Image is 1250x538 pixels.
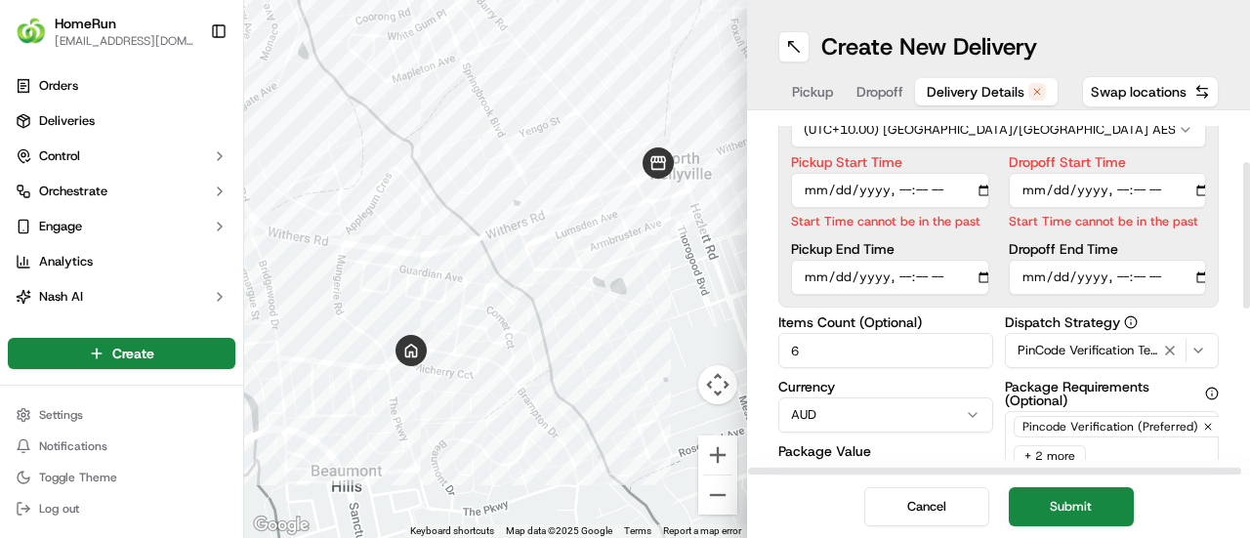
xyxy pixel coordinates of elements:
button: Swap locations [1082,76,1219,107]
label: Currency [778,380,993,393]
span: Control [39,147,80,165]
div: + 2 more [1014,445,1086,467]
span: PinCode Verification Test for Uber Preferred Vendor [1018,342,1159,359]
input: Enter number of items [778,333,993,368]
span: Create [112,344,154,363]
h1: Create New Delivery [821,31,1037,62]
span: Orchestrate [39,183,107,200]
span: Settings [39,407,83,423]
span: Notifications [39,438,107,454]
label: Items Count (Optional) [778,315,993,329]
span: Engage [39,218,82,235]
a: Report a map error [663,525,741,536]
button: Log out [8,495,235,522]
button: PinCode Verification Test for Uber Preferred Vendor [1005,333,1220,368]
button: Submit [1009,487,1134,526]
img: HomeRun [16,16,47,47]
img: 1736555255976-a54dd68f-1ca7-489b-9aae-adbdc363a1c4 [20,186,55,221]
a: Powered byPylon [138,329,236,345]
button: Control [8,141,235,172]
button: Notifications [8,433,235,460]
span: Pylon [194,330,236,345]
a: Deliveries [8,105,235,137]
button: Start new chat [332,191,355,215]
button: Nash AI [8,281,235,312]
input: Got a question? Start typing here... [51,125,352,145]
span: Pickup [792,82,833,102]
button: Engage [8,211,235,242]
label: Pickup Start Time [791,155,989,169]
label: Package Value [778,444,993,458]
label: Pickup End Time [791,242,989,256]
div: 💻 [165,284,181,300]
img: Google [249,513,313,538]
button: Pincode Verification (Preferred)+ 2 more [1005,411,1220,472]
label: Dropoff Start Time [1009,155,1207,169]
span: API Documentation [185,282,313,302]
button: Orchestrate [8,176,235,207]
span: Orders [39,77,78,95]
button: Toggle Theme [8,464,235,491]
a: 💻API Documentation [157,274,321,310]
span: Nash AI [39,288,83,306]
button: Dispatch Strategy [1124,315,1138,329]
span: Toggle Theme [39,470,117,485]
div: Start new chat [66,186,320,205]
label: Package Requirements (Optional) [1005,380,1220,407]
a: Analytics [8,246,235,277]
p: Start Time cannot be in the past [1009,212,1207,230]
span: Swap locations [1091,82,1187,102]
span: Analytics [39,253,93,270]
span: Delivery Details [927,82,1024,102]
button: Cancel [864,487,989,526]
a: Open this area in Google Maps (opens a new window) [249,513,313,538]
span: Dropoff [856,82,903,102]
span: Pincode Verification (Preferred) [1022,419,1198,435]
a: Orders [8,70,235,102]
span: Knowledge Base [39,282,149,302]
button: [EMAIL_ADDRESS][DOMAIN_NAME] [55,33,194,49]
button: Zoom out [698,476,737,515]
button: Keyboard shortcuts [410,524,494,538]
button: Create [8,338,235,369]
a: Terms (opens in new tab) [624,525,651,536]
div: We're available if you need us! [66,205,247,221]
img: Nash [20,19,59,58]
label: Dropoff End Time [1009,242,1207,256]
button: Settings [8,401,235,429]
button: HomeRunHomeRun[EMAIL_ADDRESS][DOMAIN_NAME] [8,8,202,55]
button: Map camera controls [698,365,737,404]
span: Map data ©2025 Google [506,525,612,536]
button: Zoom in [698,435,737,475]
button: Package Requirements (Optional) [1205,387,1219,400]
div: 📗 [20,284,35,300]
a: 📗Knowledge Base [12,274,157,310]
p: Welcome 👋 [20,77,355,108]
span: Log out [39,501,79,517]
button: HomeRun [55,14,116,33]
label: Dispatch Strategy [1005,315,1220,329]
p: Start Time cannot be in the past [791,212,989,230]
span: Deliveries [39,112,95,130]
